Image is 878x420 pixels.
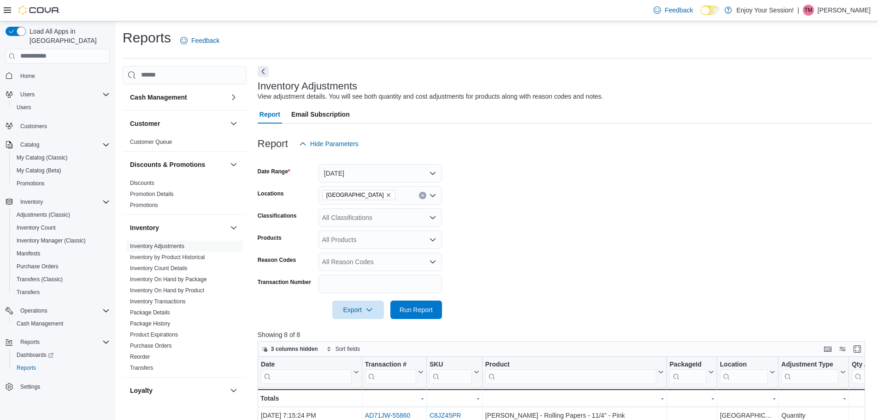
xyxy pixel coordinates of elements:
label: Date Range [258,168,290,175]
div: Discounts & Promotions [123,177,247,214]
button: Cash Management [130,93,226,102]
div: Inventory [123,241,247,377]
button: Transaction # [365,360,424,384]
label: Reason Codes [258,256,296,264]
span: TM [804,5,812,16]
span: Transfers [13,287,110,298]
button: Users [9,101,113,114]
button: PackageId [670,360,714,384]
span: Email Subscription [291,105,350,124]
button: Clear input [419,192,426,199]
a: Inventory Manager (Classic) [13,235,89,246]
a: Discounts [130,180,154,186]
a: Cash Management [13,318,67,329]
div: Package URL [670,360,707,384]
span: [GEOGRAPHIC_DATA] [326,190,384,200]
a: Adjustments (Classic) [13,209,74,220]
span: Report [259,105,280,124]
span: Transfers [17,289,40,296]
span: Adjustments (Classic) [13,209,110,220]
a: Inventory by Product Historical [130,254,205,260]
button: Export [332,301,384,319]
span: Hide Parameters [310,139,359,148]
span: Reorder [130,353,150,361]
span: Users [13,102,110,113]
button: Customer [130,119,226,128]
span: Inventory Count [17,224,56,231]
a: Inventory Count Details [130,265,188,272]
button: Transfers (Classic) [9,273,113,286]
span: Home [17,70,110,82]
a: Transfers [130,365,153,371]
a: Inventory Count [13,222,59,233]
input: Dark Mode [701,6,720,15]
span: Cash Management [13,318,110,329]
button: Keyboard shortcuts [822,343,833,355]
a: Package History [130,320,170,327]
a: Purchase Orders [13,261,62,272]
button: Cash Management [228,92,239,103]
button: Open list of options [429,258,436,266]
a: Inventory On Hand by Package [130,276,207,283]
button: Discounts & Promotions [130,160,226,169]
h3: Discounts & Promotions [130,160,205,169]
a: Reorder [130,354,150,360]
span: Purchase Orders [17,263,59,270]
span: Inventory Count [13,222,110,233]
div: Adjustment Type [781,360,838,369]
h3: Report [258,138,288,149]
span: My Catalog (Classic) [13,152,110,163]
a: AD71JW-55860 [365,412,411,419]
span: Reports [17,337,110,348]
span: Customers [20,123,47,130]
button: Product [485,360,664,384]
label: Locations [258,190,284,197]
span: 3 columns hidden [271,345,318,353]
button: My Catalog (Beta) [9,164,113,177]
a: My Catalog (Beta) [13,165,65,176]
span: My Catalog (Beta) [17,167,61,174]
button: Home [2,69,113,83]
div: Date [261,360,352,369]
button: Adjustments (Classic) [9,208,113,221]
span: Discounts [130,179,154,187]
label: Products [258,234,282,242]
button: Reports [17,337,43,348]
div: - [720,393,775,404]
span: My Catalog (Beta) [13,165,110,176]
span: Promotion Details [130,190,174,198]
div: Transaction # [365,360,416,369]
h3: Loyalty [130,386,153,395]
span: Settings [20,383,40,390]
span: Purchase Orders [130,342,172,349]
button: Sort fields [323,343,364,355]
div: Location [720,360,768,384]
div: View adjustment details. You will see both quantity and cost adjustments for products along with ... [258,92,603,101]
button: Location [720,360,775,384]
button: Enter fullscreen [852,343,863,355]
div: Location [720,360,768,369]
button: Open list of options [429,214,436,221]
button: Open list of options [429,236,436,243]
a: Users [13,102,35,113]
button: Next [258,66,269,77]
a: Dashboards [9,349,113,361]
button: Display options [837,343,848,355]
span: Sort fields [336,345,360,353]
span: Operations [17,305,110,316]
button: Cash Management [9,317,113,330]
span: Catalog [17,139,110,150]
a: Feedback [177,31,223,50]
a: Customers [17,121,51,132]
button: My Catalog (Classic) [9,151,113,164]
button: Reports [9,361,113,374]
div: - [670,393,714,404]
a: Inventory On Hand by Product [130,287,204,294]
div: Product [485,360,656,369]
span: Transfers (Classic) [13,274,110,285]
a: Purchase Orders [130,343,172,349]
button: Inventory [17,196,47,207]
